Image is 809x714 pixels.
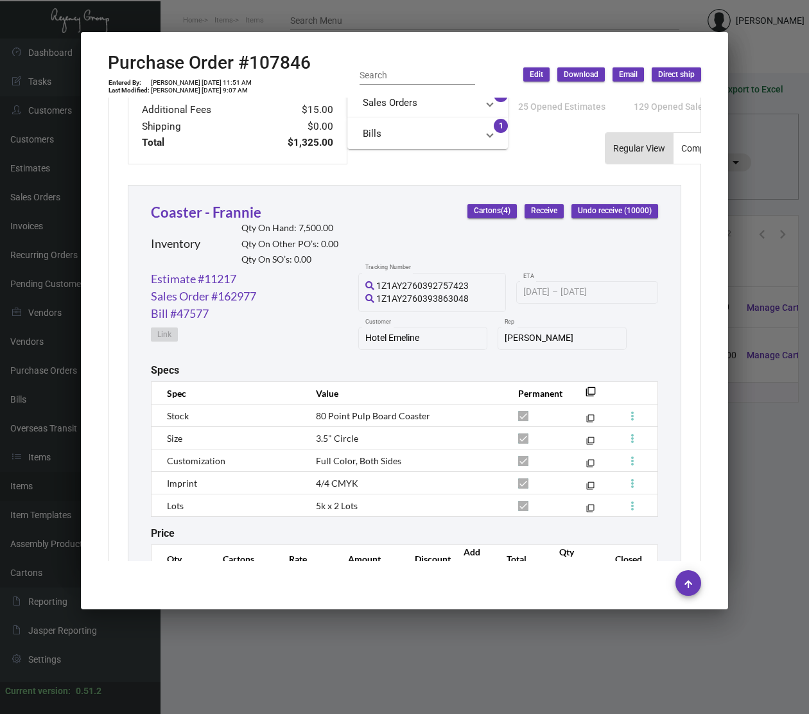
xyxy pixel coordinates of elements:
[571,204,658,218] button: Undo receive (10000)
[151,305,209,322] a: Bill #47577
[474,205,510,216] span: Cartons
[151,288,256,305] a: Sales Order #162977
[316,433,358,444] span: 3.5" Circle
[257,119,334,135] td: $0.00
[561,287,622,297] input: End date
[530,69,543,80] span: Edit
[316,478,358,489] span: 4/4 CMYK
[564,69,598,80] span: Download
[376,293,469,304] span: 1Z1AY2760393863048
[141,135,257,151] td: Total
[151,527,175,539] h2: Price
[151,364,179,376] h2: Specs
[586,439,595,448] mat-icon: filter_none
[523,287,550,297] input: Start date
[210,545,277,573] th: Cartons
[150,79,252,87] td: [PERSON_NAME] [DATE] 11:51 AM
[605,133,673,164] button: Regular View
[335,545,403,573] th: Amount
[5,684,71,698] div: Current version:
[241,239,338,250] h2: Qty On Other PO’s: 0.00
[494,545,546,573] th: Total
[363,96,477,110] mat-panel-title: Sales Orders
[108,87,150,94] td: Last Modified:
[276,545,335,573] th: Rate
[508,95,616,118] button: 25 Opened Estimates
[376,281,469,291] span: 1Z1AY2760392757423
[658,69,695,80] span: Direct ship
[623,95,747,118] button: 129 Opened Sales Orders
[602,545,658,573] th: Closed
[151,327,178,342] button: Link
[303,382,505,405] th: Value
[586,462,595,470] mat-icon: filter_none
[525,204,564,218] button: Receive
[531,205,557,216] span: Receive
[586,484,595,492] mat-icon: filter_none
[157,329,171,340] span: Link
[634,101,737,112] span: 129 Opened Sales Orders
[108,52,311,74] h2: Purchase Order #107846
[347,118,508,149] mat-expansion-panel-header: Bills
[552,287,558,297] span: –
[151,204,261,221] a: Coaster - Frannie
[518,101,605,112] span: 25 Opened Estimates
[523,67,550,82] button: Edit
[619,69,638,80] span: Email
[316,500,358,511] span: 5k x 2 Lots
[347,87,508,118] mat-expansion-panel-header: Sales Orders
[241,223,338,234] h2: Qty On Hand: 7,500.00
[151,270,236,288] a: Estimate #11217
[167,433,182,444] span: Size
[557,67,605,82] button: Download
[150,87,252,94] td: [PERSON_NAME] [DATE] 9:07 AM
[167,410,189,421] span: Stock
[363,126,477,141] mat-panel-title: Bills
[501,207,510,216] span: (4)
[141,119,257,135] td: Shipping
[586,507,595,515] mat-icon: filter_none
[316,410,430,421] span: 80 Point Pulp Board Coaster
[76,684,101,698] div: 0.51.2
[152,545,210,573] th: Qty
[674,133,747,164] button: Compact View
[586,390,596,401] mat-icon: filter_none
[578,205,652,216] span: Undo receive (10000)
[652,67,701,82] button: Direct ship
[505,382,566,405] th: Permanent
[167,500,184,511] span: Lots
[257,135,334,151] td: $1,325.00
[467,204,517,218] button: Cartons(4)
[613,67,644,82] button: Email
[241,254,338,265] h2: Qty On SO’s: 0.00
[546,545,602,573] th: Qty Received
[257,102,334,118] td: $15.00
[167,478,197,489] span: Imprint
[451,545,493,573] th: Add Fee
[316,455,401,466] span: Full Color, Both Sides
[402,545,451,573] th: Discount
[108,79,150,87] td: Entered By:
[152,382,304,405] th: Spec
[586,417,595,425] mat-icon: filter_none
[167,455,225,466] span: Customization
[141,102,257,118] td: Additional Fees
[151,237,200,251] h2: Inventory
